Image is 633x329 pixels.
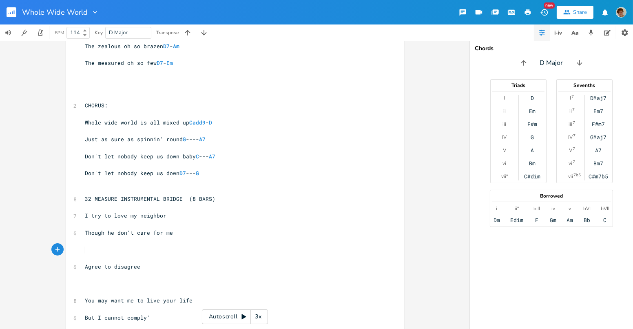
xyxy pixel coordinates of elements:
div: Transpose [156,30,179,35]
div: V [569,147,572,153]
div: A7 [595,147,602,153]
div: D [531,95,534,101]
div: Em [529,108,536,114]
div: Edim [510,217,523,223]
span: Am [173,42,180,50]
span: 32 MEASURE INSTRUMENTAL BRIDGE (8 BARS) [85,195,216,202]
div: Share [573,9,587,16]
div: vi [569,160,572,167]
sup: 7 [572,107,575,113]
sup: 7 [573,133,575,139]
div: New [544,2,555,9]
span: D [209,119,212,126]
sup: 7 [571,93,574,100]
div: Gm [550,217,556,223]
span: Whole wide world is all mixed up - [85,119,212,126]
span: But I cannot comply' [85,314,151,321]
span: Em [167,59,173,67]
span: D7 [164,42,170,50]
span: Agree to disagree [85,263,141,270]
sup: 7 [573,146,575,152]
div: Bm [529,160,536,167]
div: bIII [533,205,540,212]
div: v [569,205,571,212]
div: I [570,95,571,101]
div: i [496,205,498,212]
div: DMaj7 [590,95,606,101]
div: Autoscroll [202,309,268,324]
div: ii [503,108,506,114]
button: Share [557,6,593,19]
button: New [536,5,552,20]
div: vi [502,160,506,167]
div: vii [568,173,573,180]
span: I try to love my neighbor [85,212,167,219]
div: ii [569,108,572,114]
span: The measured oh so few - [85,59,173,67]
div: iii [569,121,572,127]
span: You may want me to live your life [85,297,193,304]
div: A [531,147,534,153]
span: Whole Wide World [22,9,88,16]
div: Sevenths [557,83,612,88]
div: iii [502,121,506,127]
span: G [196,169,199,177]
img: scohenmusic [616,7,626,18]
span: D Major [109,29,128,36]
div: Bm7 [593,160,603,167]
div: Borrowed [490,193,613,198]
div: ii° [515,205,519,212]
div: C [603,217,606,223]
span: Just as sure as spinnin' round ---- [85,136,206,143]
div: F [535,217,538,223]
div: Chords [475,46,628,51]
sup: 7 [573,120,575,126]
div: BPM [55,31,64,35]
div: I [504,95,505,101]
span: G [183,136,186,143]
div: C#m7b5 [589,173,608,180]
div: Dm [494,217,500,223]
span: D Major [540,58,563,68]
div: F#m7 [592,121,605,127]
div: F#m [527,121,537,127]
div: bVI [583,205,591,212]
div: Am [567,217,573,223]
div: 3x [251,309,266,324]
span: Don't let nobody keep us down baby --- [85,153,216,160]
span: A7 [199,136,206,143]
div: IV [502,134,507,140]
div: IV [568,134,573,140]
div: bVII [601,205,609,212]
span: CHORUS: [85,102,108,109]
span: The zealous oh so brazen - [85,42,180,50]
div: C#dim [524,173,540,180]
div: GMaj7 [590,134,606,140]
div: iv [551,205,555,212]
span: C [196,153,199,160]
div: Key [95,30,103,35]
sup: 7 [573,159,575,165]
div: vii° [501,173,508,180]
span: Don't let nobody keep us down --- [85,169,199,177]
div: V [503,147,506,153]
div: Bb [584,217,590,223]
span: A7 [209,153,216,160]
div: Triads [491,83,546,88]
div: Em7 [593,108,603,114]
span: D7 [157,59,164,67]
sup: 7b5 [573,172,581,178]
div: G [531,134,534,140]
span: Though he don't care for me [85,229,173,236]
span: D7 [180,169,186,177]
span: Cadd9 [190,119,206,126]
